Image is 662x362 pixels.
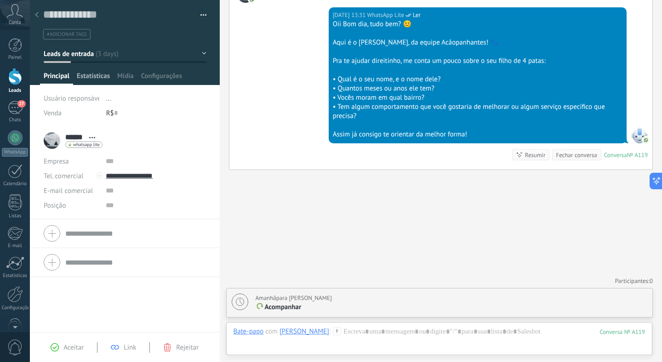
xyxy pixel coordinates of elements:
span: Principal [44,72,69,85]
span: Aceitar [63,343,84,352]
div: •⁠ ⁠Qual é o seu nome, e o nome dele? [333,75,622,84]
div: Configurações [2,305,29,311]
button: E-mail comercial [44,183,93,198]
div: •⁠ ⁠Vocês moram em qual bairro? [333,93,622,102]
span: Estatísticas [77,72,110,85]
span: : [329,327,331,336]
span: Tel. comercial [44,172,83,181]
div: Aqui é o [PERSON_NAME], da equipe Acãopanhantes! 🐾 [333,38,622,47]
span: ... [106,94,112,103]
div: Chats [2,117,29,123]
div: •⁠ ⁠Quantos meses ou anos ele tem? [333,84,622,93]
span: Configurações [141,72,182,85]
span: Acompanhar [265,303,302,311]
div: Oii Bom dia, tudo bem? 😊 [333,20,622,29]
a: Participantes:0 [615,277,653,285]
span: Ler [413,11,421,20]
span: WhatsApp Lite [631,127,648,143]
div: Painel [2,55,29,61]
div: Pra te ajudar direitinho, me conta um pouco sobre o seu filho de 4 patas: [333,57,622,66]
div: R$ [106,106,206,120]
span: Amanhã [256,294,276,302]
div: Conversa [604,151,627,159]
img: com.amocrm.amocrmwa.svg [643,137,649,143]
span: 0 [650,277,653,285]
span: 27 [17,100,25,107]
span: whatsapp lite [73,142,100,147]
div: Assim já consigo te orientar da melhor forma! [333,130,622,139]
span: Link [124,343,136,352]
div: WhatsApp [2,148,28,157]
div: Fechar conversa [556,151,597,159]
div: 119 [599,328,645,336]
div: Venda [44,106,99,120]
button: Tel. comercial [44,169,83,183]
span: WhatsApp Lite [367,11,404,20]
div: Calendário [2,181,29,187]
div: E-mail [2,243,29,249]
div: Leads [2,88,29,94]
div: Posição [44,198,99,213]
div: Usuário responsável [44,91,99,106]
div: Listas [2,213,29,219]
span: Posição [44,202,66,209]
div: Empresa [44,154,99,169]
div: № A119 [627,151,648,159]
div: Estatísticas [2,273,29,279]
span: Usuário responsável [44,94,103,103]
span: #adicionar tags [47,31,87,38]
span: Mídia [117,72,134,85]
div: Carlos [280,327,329,335]
div: Resumir [525,151,546,159]
span: Venda [44,109,62,118]
div: para [PERSON_NAME] [256,294,332,303]
span: E-mail comercial [44,187,93,195]
span: Conta [9,20,21,26]
span: com [265,327,278,336]
div: •⁠ ⁠Tem algum comportamento que você gostaria de melhorar ou algum serviço específico que precisa? [333,102,622,121]
div: [DATE] 13:31 [333,11,367,20]
span: Rejeitar [176,343,199,352]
